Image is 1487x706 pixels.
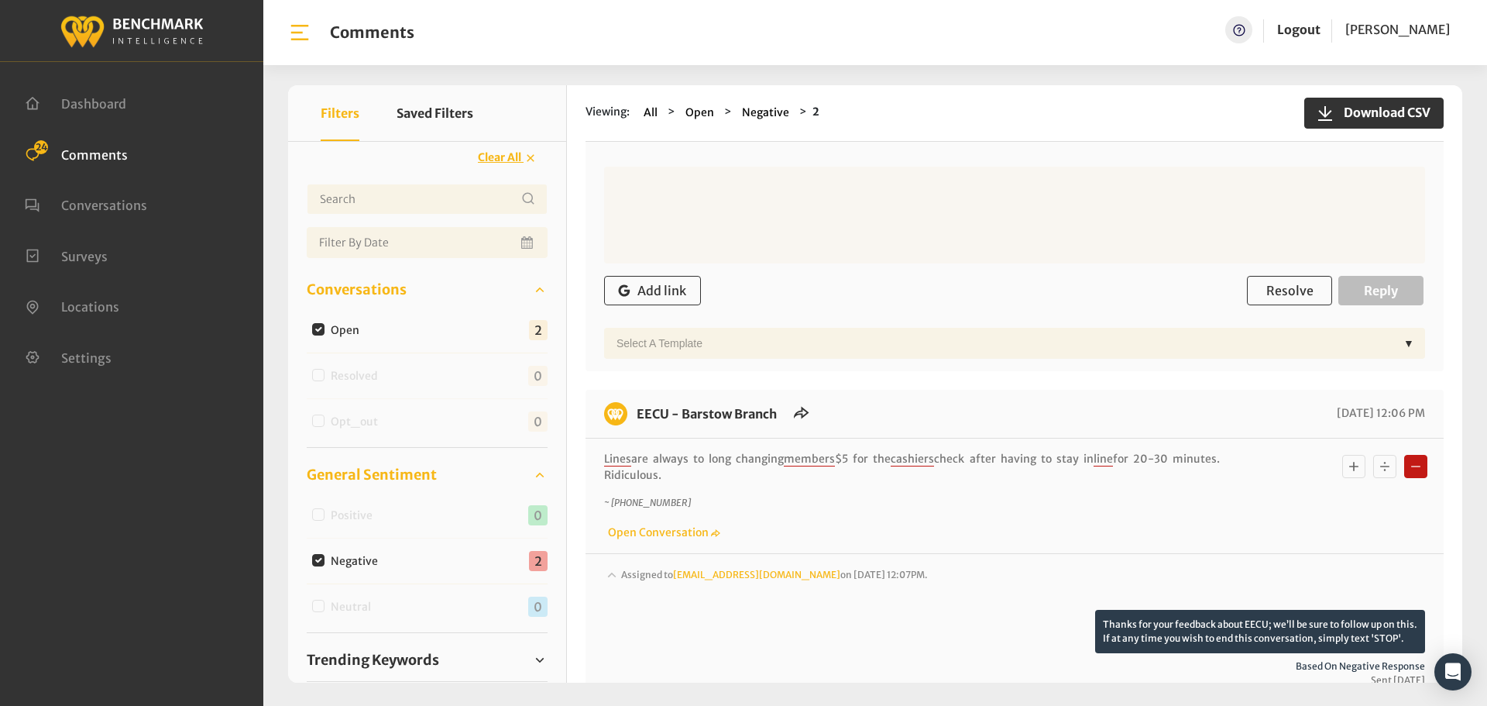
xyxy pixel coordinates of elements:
[1333,406,1425,420] span: [DATE] 12:06 PM
[307,227,548,258] input: Date range input field
[604,497,691,508] i: ~ [PHONE_NUMBER]
[1434,653,1472,691] div: Open Intercom Messenger
[61,96,126,112] span: Dashboard
[621,569,928,580] span: Assigned to on [DATE] 12:07PM.
[604,673,1425,687] span: Sent [DATE]
[604,452,631,467] span: Lines
[812,105,819,119] strong: 2
[528,412,548,432] span: 0
[61,198,147,213] span: Conversations
[639,104,662,122] button: All
[528,505,548,525] span: 0
[60,12,204,50] img: benchmark
[478,150,521,164] span: Clear All
[61,248,108,263] span: Surveys
[681,104,719,122] button: Open
[288,21,311,44] img: bar
[312,554,325,567] input: Negative
[25,146,128,161] a: Comments 24
[891,452,934,467] span: cashiers
[307,278,548,301] a: Conversations
[1338,451,1431,482] div: Basic example
[673,569,840,580] a: [EMAIL_ADDRESS][DOMAIN_NAME]
[1247,276,1332,305] button: Resolve
[61,146,128,162] span: Comments
[737,104,794,122] button: Negative
[307,279,407,300] span: Conversations
[1277,22,1320,37] a: Logout
[321,85,359,141] button: Filters
[312,323,325,336] input: Open
[307,463,548,487] a: General Sentiment
[586,104,630,122] span: Viewing:
[25,298,119,313] a: Locations
[397,85,473,141] button: Saved Filters
[1095,610,1425,653] p: Thanks for your feedback about EECU; we’ll be sure to follow up on this. If at any time you wish ...
[528,366,548,386] span: 0
[307,464,437,485] span: General Sentiment
[1334,103,1430,122] span: Download CSV
[604,567,1425,610] div: Assigned to[EMAIL_ADDRESS][DOMAIN_NAME]on [DATE] 12:07PM.
[1345,16,1450,43] a: [PERSON_NAME]
[529,320,548,340] span: 2
[307,184,548,215] input: Username
[604,276,701,305] button: Add link
[518,227,538,258] button: Open Calendar
[330,23,414,42] h1: Comments
[25,196,147,212] a: Conversations
[637,406,777,422] a: EECU - Barstow Branch
[604,660,1425,673] span: Based on negative response
[784,452,835,467] span: members
[1277,16,1320,43] a: Logout
[61,350,112,365] span: Settings
[604,451,1220,484] p: are always to long changing $5 for the check after having to stay in for 20-30 minutes. Ridiculous.
[325,414,390,430] label: Opt_out
[1094,452,1113,467] span: line
[307,649,439,670] span: Trending Keywords
[325,322,372,339] label: Open
[1266,283,1314,298] span: Resolve
[325,368,390,384] label: Resolved
[604,525,720,539] a: Open Conversation
[61,299,119,315] span: Locations
[25,95,126,110] a: Dashboard
[25,247,108,263] a: Surveys
[307,649,548,672] a: Trending Keywords
[529,551,548,571] span: 2
[1397,328,1420,359] div: ▼
[25,349,112,364] a: Settings
[528,597,548,617] span: 0
[325,508,385,524] label: Positive
[609,328,1397,359] div: Select a Template
[604,402,627,425] img: benchmark
[627,402,786,425] h6: EECU - Barstow Branch
[468,144,548,171] button: Clear All
[325,553,390,570] label: Negative
[1304,98,1444,129] button: Download CSV
[325,599,383,615] label: Neutral
[34,140,48,154] span: 24
[1345,22,1450,37] span: [PERSON_NAME]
